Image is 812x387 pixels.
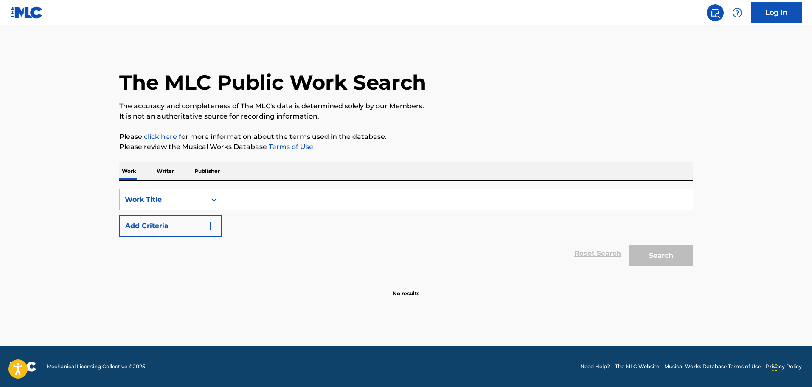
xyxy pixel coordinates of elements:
[707,4,724,21] a: Public Search
[580,363,610,370] a: Need Help?
[119,101,693,111] p: The accuracy and completeness of The MLC's data is determined solely by our Members.
[770,346,812,387] iframe: Chat Widget
[154,162,177,180] p: Writer
[119,162,139,180] p: Work
[393,280,419,297] p: No results
[772,355,777,380] div: Drag
[615,363,659,370] a: The MLC Website
[119,189,693,271] form: Search Form
[205,221,215,231] img: 9d2ae6d4665cec9f34b9.svg
[751,2,802,23] a: Log In
[125,195,201,205] div: Work Title
[119,142,693,152] p: Please review the Musical Works Database
[10,6,43,19] img: MLC Logo
[664,363,761,370] a: Musical Works Database Terms of Use
[47,363,145,370] span: Mechanical Licensing Collective © 2025
[192,162,222,180] p: Publisher
[144,133,177,141] a: click here
[119,132,693,142] p: Please for more information about the terms used in the database.
[729,4,746,21] div: Help
[119,111,693,121] p: It is not an authoritative source for recording information.
[267,143,313,151] a: Terms of Use
[119,215,222,237] button: Add Criteria
[710,8,720,18] img: search
[732,8,742,18] img: help
[10,362,37,372] img: logo
[766,363,802,370] a: Privacy Policy
[119,70,426,95] h1: The MLC Public Work Search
